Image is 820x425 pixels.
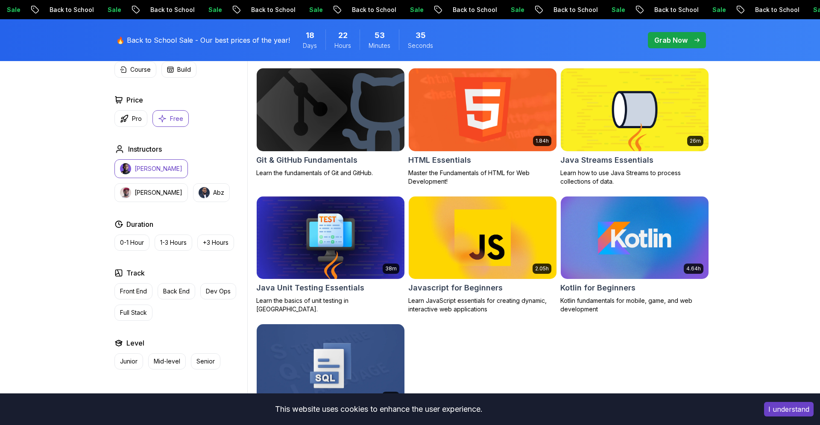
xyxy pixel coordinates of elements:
h2: Git & GitHub Fundamentals [256,154,357,166]
p: Grab Now [654,35,688,45]
p: Sale [705,6,732,14]
h2: Kotlin for Beginners [560,282,635,294]
span: 53 Minutes [375,29,385,41]
p: +3 Hours [203,238,228,247]
img: HTML Essentials card [409,68,556,151]
span: 22 Hours [338,29,348,41]
img: instructor img [120,187,131,198]
p: 0-1 Hour [120,238,144,247]
p: [PERSON_NAME] [135,164,182,173]
p: Learn JavaScript essentials for creating dynamic, interactive web applications [408,296,557,314]
button: 0-1 Hour [114,234,149,251]
p: Sale [100,6,127,14]
p: Kotlin fundamentals for mobile, game, and web development [560,296,709,314]
button: Accept cookies [764,402,814,416]
p: Back to School [344,6,402,14]
p: Sale [302,6,329,14]
button: +3 Hours [197,234,234,251]
p: Free [170,114,183,123]
a: Java Streams Essentials card26mJava Streams EssentialsLearn how to use Java Streams to process co... [560,68,709,186]
span: Minutes [369,41,390,50]
img: Java Streams Essentials card [561,68,709,151]
span: Seconds [408,41,433,50]
p: 1.84h [536,138,549,144]
p: Sale [402,6,430,14]
p: Back to School [445,6,503,14]
div: This website uses cookies to enhance the user experience. [6,400,751,419]
img: instructor img [199,187,210,198]
a: Javascript for Beginners card2.05hJavascript for BeginnersLearn JavaScript essentials for creatin... [408,196,557,314]
button: Pro [114,110,147,127]
p: 1-3 Hours [160,238,187,247]
button: Build [161,62,196,78]
img: Kotlin for Beginners card [557,194,712,281]
button: Free [152,110,189,127]
p: Full Stack [120,308,147,317]
h2: Duration [126,219,153,229]
p: Back to School [42,6,100,14]
p: Back to School [243,6,302,14]
p: 4.64h [686,265,701,272]
h2: Java Unit Testing Essentials [256,282,364,294]
button: Dev Ops [200,283,236,299]
p: Dev Ops [206,287,231,296]
img: Up and Running with SQL and Databases card [257,324,404,407]
p: Back to School [546,6,604,14]
h2: Java Streams Essentials [560,154,653,166]
p: 38m [385,265,397,272]
button: Senior [191,353,220,369]
span: 18 Days [306,29,314,41]
h2: Track [126,268,145,278]
p: 2.05h [535,265,549,272]
h2: HTML Essentials [408,154,471,166]
p: Sale [503,6,530,14]
h2: Javascript for Beginners [408,282,503,294]
p: Back to School [647,6,705,14]
p: Pro [132,114,142,123]
p: Sale [201,6,228,14]
p: Learn how to use Java Streams to process collections of data. [560,169,709,186]
img: instructor img [120,163,131,174]
button: Course [114,62,156,78]
button: instructor img[PERSON_NAME] [114,159,188,178]
a: Java Unit Testing Essentials card38mJava Unit Testing EssentialsLearn the basics of unit testing ... [256,196,405,314]
p: 26m [690,138,701,144]
a: Git & GitHub Fundamentals cardGit & GitHub FundamentalsLearn the fundamentals of Git and GitHub. [256,68,405,177]
span: 35 Seconds [416,29,426,41]
h2: Level [126,338,144,348]
p: Mid-level [154,357,180,366]
p: Learn the basics of unit testing in [GEOGRAPHIC_DATA]. [256,296,405,314]
p: Learn the fundamentals of Git and GitHub. [256,169,405,177]
p: Back to School [143,6,201,14]
h2: Price [126,95,143,105]
p: Back to School [747,6,805,14]
img: Java Unit Testing Essentials card [257,196,404,279]
img: Git & GitHub Fundamentals card [257,68,404,151]
span: Days [303,41,317,50]
button: instructor img[PERSON_NAME] [114,183,188,202]
button: Full Stack [114,305,152,321]
a: HTML Essentials card1.84hHTML EssentialsMaster the Fundamentals of HTML for Web Development! [408,68,557,186]
p: Junior [120,357,138,366]
button: Back End [158,283,195,299]
button: Front End [114,283,152,299]
p: Senior [196,357,215,366]
span: Hours [334,41,351,50]
a: Kotlin for Beginners card4.64hKotlin for BeginnersKotlin fundamentals for mobile, game, and web d... [560,196,709,314]
img: Javascript for Beginners card [409,196,556,279]
p: Master the Fundamentals of HTML for Web Development! [408,169,557,186]
p: Back End [163,287,190,296]
button: Mid-level [148,353,186,369]
button: Junior [114,353,143,369]
p: Front End [120,287,147,296]
p: Course [130,65,151,74]
p: Build [177,65,191,74]
button: instructor imgAbz [193,183,230,202]
p: Abz [213,188,224,197]
p: Sale [604,6,631,14]
h2: Instructors [128,144,162,154]
p: [PERSON_NAME] [135,188,182,197]
button: 1-3 Hours [155,234,192,251]
p: 🔥 Back to School Sale - Our best prices of the year! [116,35,290,45]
